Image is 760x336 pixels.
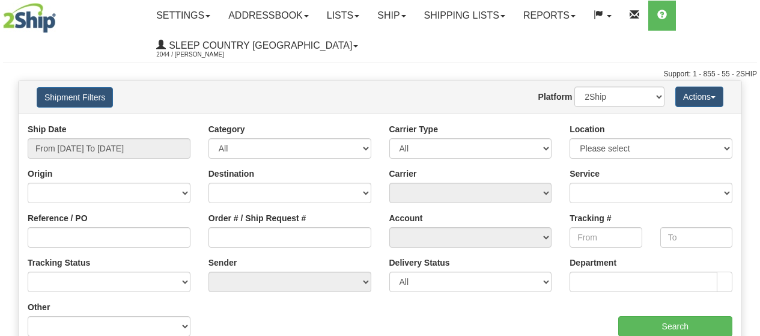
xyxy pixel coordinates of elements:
[208,123,245,135] label: Category
[389,168,417,180] label: Carrier
[3,3,56,33] img: logo2044.jpg
[147,31,367,61] a: Sleep Country [GEOGRAPHIC_DATA] 2044 / [PERSON_NAME]
[147,1,219,31] a: Settings
[570,257,616,269] label: Department
[208,168,254,180] label: Destination
[675,87,723,107] button: Actions
[660,227,732,248] input: To
[570,227,642,248] input: From
[514,1,585,31] a: Reports
[28,212,88,224] label: Reference / PO
[28,168,52,180] label: Origin
[415,1,514,31] a: Shipping lists
[3,69,757,79] div: Support: 1 - 855 - 55 - 2SHIP
[156,49,246,61] span: 2044 / [PERSON_NAME]
[28,123,67,135] label: Ship Date
[570,123,604,135] label: Location
[208,212,306,224] label: Order # / Ship Request #
[368,1,415,31] a: Ship
[28,257,90,269] label: Tracking Status
[28,301,50,313] label: Other
[538,91,573,103] label: Platform
[318,1,368,31] a: Lists
[389,212,423,224] label: Account
[389,257,450,269] label: Delivery Status
[570,168,600,180] label: Service
[208,257,237,269] label: Sender
[570,212,611,224] label: Tracking #
[166,40,352,50] span: Sleep Country [GEOGRAPHIC_DATA]
[389,123,438,135] label: Carrier Type
[732,106,759,229] iframe: chat widget
[219,1,318,31] a: Addressbook
[37,87,113,108] button: Shipment Filters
